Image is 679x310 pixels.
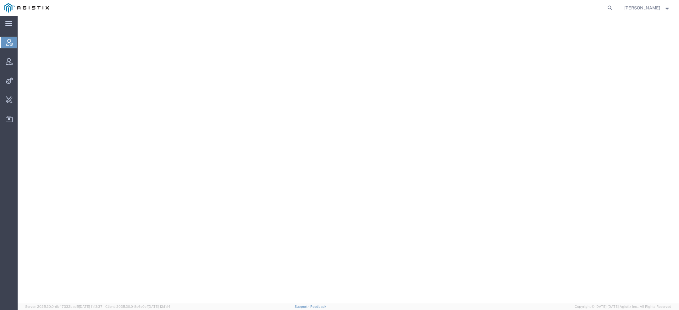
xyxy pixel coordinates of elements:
[105,305,170,308] span: Client: 2025.20.0-8c6e0cf
[310,305,326,308] a: Feedback
[575,304,671,309] span: Copyright © [DATE]-[DATE] Agistix Inc., All Rights Reserved
[18,16,679,303] iframe: FS Legacy Container
[79,305,102,308] span: [DATE] 11:13:37
[624,4,671,12] button: [PERSON_NAME]
[624,4,660,11] span: Kaitlyn Hostetler
[4,3,49,13] img: logo
[295,305,310,308] a: Support
[25,305,102,308] span: Server: 2025.20.0-db47332bad5
[148,305,170,308] span: [DATE] 12:11:14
